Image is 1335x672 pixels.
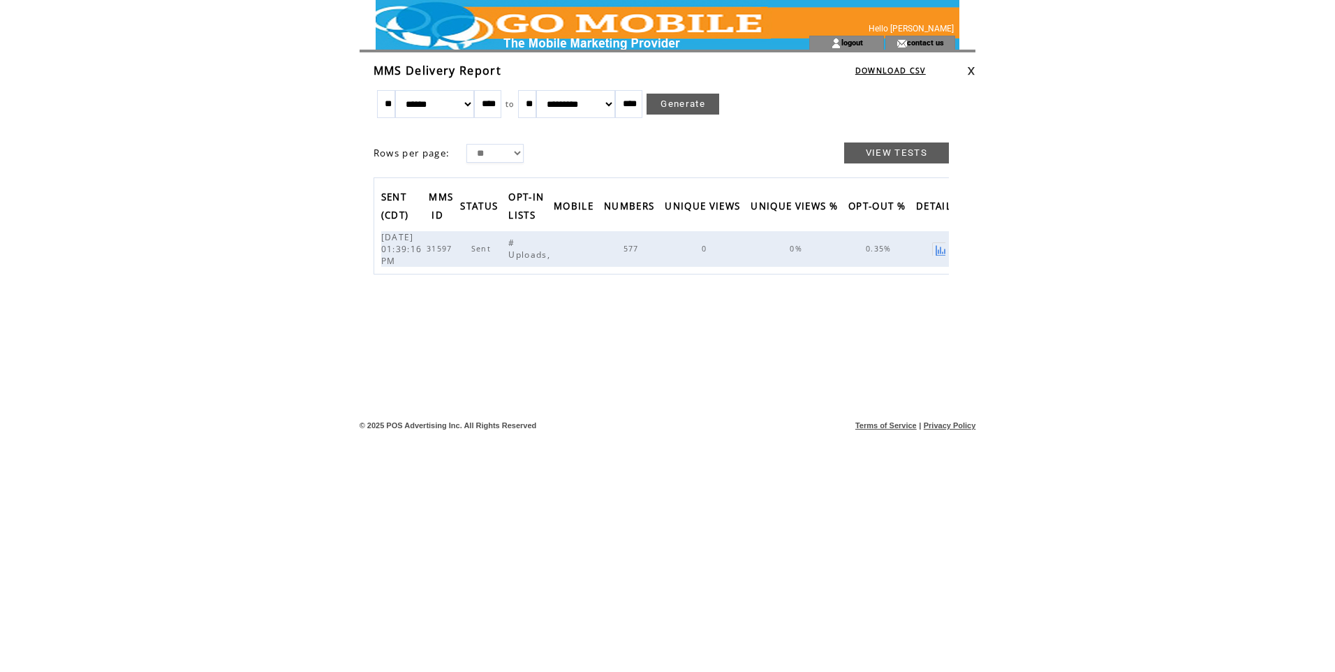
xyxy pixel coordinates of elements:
a: UNIQUE VIEWS % [751,196,845,219]
span: Rows per page: [374,147,450,159]
span: [DATE] 01:39:16 PM [381,231,422,267]
a: STATUS [460,196,505,219]
span: Hello [PERSON_NAME] [869,24,954,34]
span: 0 [702,244,710,254]
span: © 2025 POS Advertising Inc. All Rights Reserved [360,421,537,430]
span: | [919,421,921,430]
span: OPT-IN LISTS [508,187,544,228]
a: Privacy Policy [924,421,976,430]
a: MOBILE [554,196,600,219]
a: VIEW TESTS [844,143,949,163]
a: OPT-IN LISTS [508,187,544,228]
span: to [506,99,515,109]
a: DOWNLOAD CSV [855,66,926,75]
span: MOBILE [554,196,597,219]
img: account_icon.gif [831,38,841,49]
a: NUMBERS [604,196,661,219]
a: MMS ID [429,187,453,228]
span: MMS Delivery Report [374,63,501,78]
img: contact_us_icon.gif [897,38,907,49]
span: 577 [624,244,642,254]
span: 0.35% [866,244,895,254]
a: SENT (CDT) [381,187,416,228]
a: Generate [647,94,719,115]
span: MMS ID [429,187,453,228]
a: contact us [907,38,944,47]
span: DETAILS [916,196,961,219]
span: Sent [471,244,494,254]
span: 31597 [427,244,456,254]
a: OPT-OUT % [848,196,913,219]
span: STATUS [460,196,501,219]
span: 0% [790,244,806,254]
a: Terms of Service [855,421,917,430]
span: UNIQUE VIEWS [665,196,744,219]
a: UNIQUE VIEWS [665,196,747,219]
span: # Uploads, [508,237,554,261]
a: logout [841,38,863,47]
span: SENT (CDT) [381,187,413,228]
span: NUMBERS [604,196,658,219]
span: OPT-OUT % [848,196,909,219]
span: UNIQUE VIEWS % [751,196,841,219]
